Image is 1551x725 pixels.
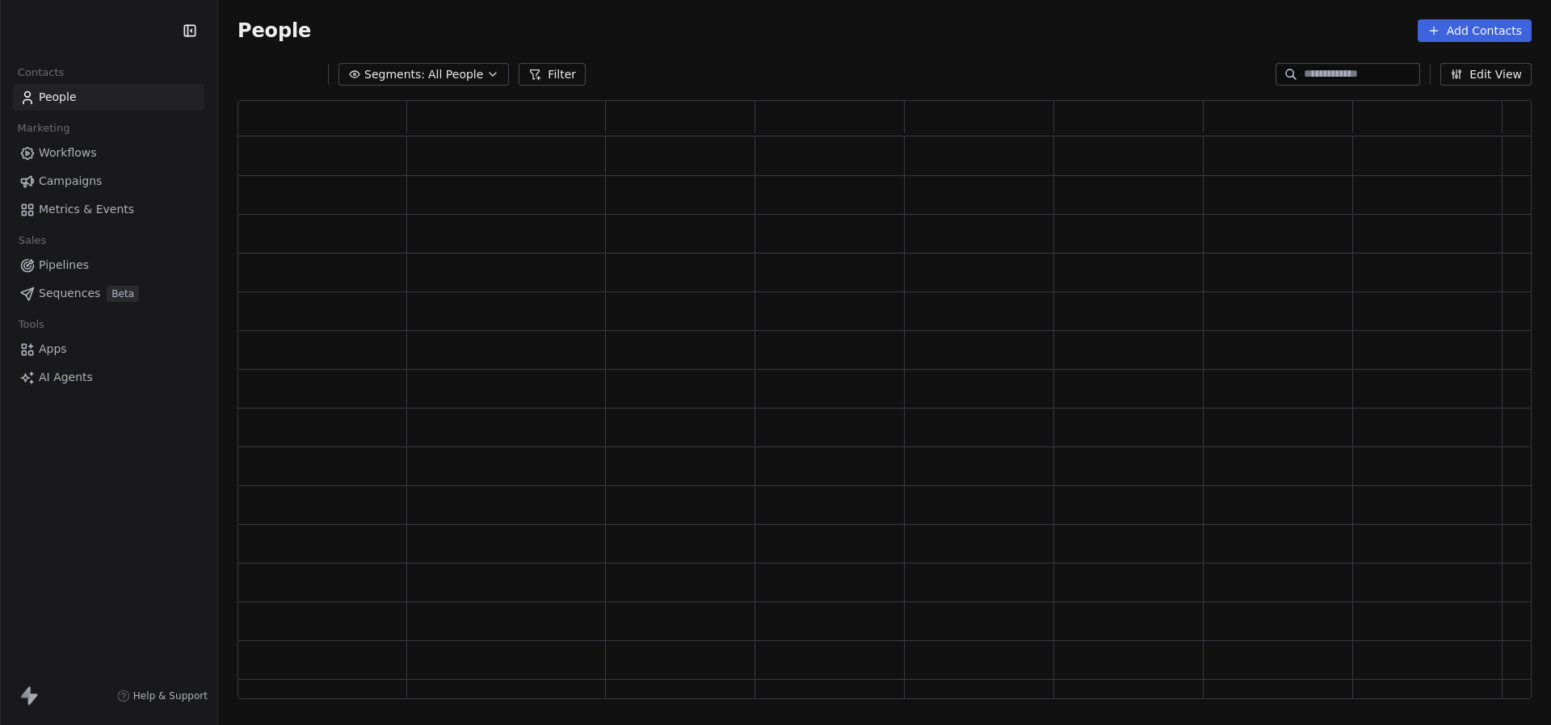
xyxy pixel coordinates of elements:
span: Tools [11,312,51,337]
a: Campaigns [13,168,204,195]
span: Marketing [11,116,77,140]
span: People [39,89,77,106]
a: Apps [13,336,204,362]
span: Metrics & Events [39,201,134,218]
span: All People [428,66,483,83]
a: People [13,84,204,111]
button: Edit View [1440,63,1532,86]
span: People [237,19,311,43]
a: Metrics & Events [13,196,204,223]
button: Add Contacts [1418,19,1532,42]
span: Segments: [364,66,425,83]
span: AI Agents [39,369,93,386]
span: Beta [107,286,139,302]
span: Sales [11,228,53,253]
a: SequencesBeta [13,280,204,307]
a: Help & Support [117,689,208,702]
span: Help & Support [133,689,208,702]
span: Contacts [11,61,71,85]
span: Sequences [39,285,100,302]
span: Apps [39,341,67,358]
button: Filter [519,63,586,86]
a: Workflows [13,140,204,166]
span: Campaigns [39,173,102,190]
span: Workflows [39,145,97,161]
span: Pipelines [39,257,89,274]
a: AI Agents [13,364,204,391]
a: Pipelines [13,252,204,279]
